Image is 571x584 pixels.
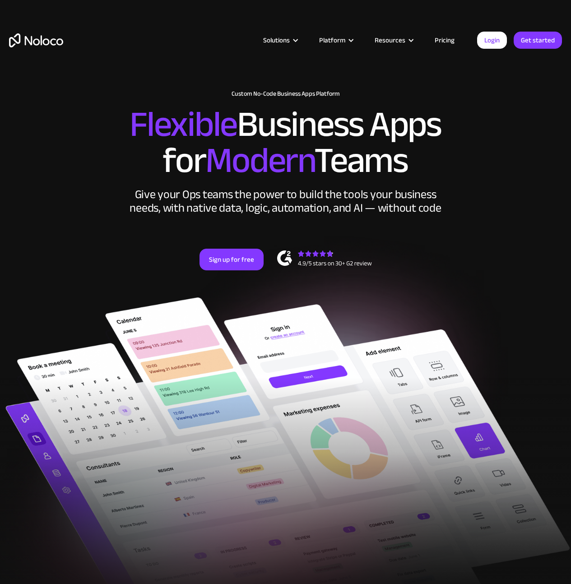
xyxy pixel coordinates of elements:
span: Modern [205,127,314,194]
div: Solutions [252,34,308,46]
a: Get started [514,32,562,49]
div: Give your Ops teams the power to build the tools your business needs, with native data, logic, au... [128,188,444,215]
div: Resources [363,34,423,46]
div: Solutions [263,34,290,46]
h2: Business Apps for Teams [9,107,562,179]
div: Platform [319,34,345,46]
h1: Custom No-Code Business Apps Platform [9,90,562,97]
div: Platform [308,34,363,46]
a: home [9,33,63,47]
a: Login [477,32,507,49]
div: Resources [375,34,405,46]
a: Pricing [423,34,466,46]
span: Flexible [130,91,237,158]
a: Sign up for free [200,249,264,270]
